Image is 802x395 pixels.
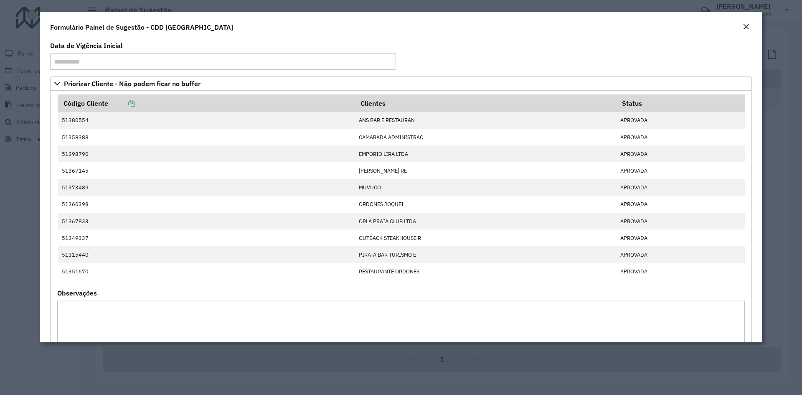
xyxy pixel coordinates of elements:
[58,94,355,112] th: Código Cliente
[50,41,123,51] label: Data de Vigência Inicial
[355,263,616,280] td: RESTAURANTE ORDONES
[58,112,355,129] td: 51380554
[616,246,745,263] td: APROVADA
[50,22,233,32] h4: Formulário Painel de Sugestão - CDD [GEOGRAPHIC_DATA]
[355,112,616,129] td: ANS BAR E RESTAURAN
[616,112,745,129] td: APROVADA
[58,246,355,263] td: 51315440
[58,145,355,162] td: 51398790
[58,129,355,145] td: 51358388
[616,94,745,112] th: Status
[740,22,752,33] button: Close
[616,196,745,213] td: APROVADA
[355,94,616,112] th: Clientes
[355,229,616,246] td: OUTBACK STEAKHOUSE R
[616,145,745,162] td: APROVADA
[355,162,616,179] td: [PERSON_NAME] RE
[616,179,745,196] td: APROVADA
[355,196,616,213] td: ORDONES JOQUEI
[108,99,135,107] a: Copiar
[57,288,97,298] label: Observações
[616,162,745,179] td: APROVADA
[58,263,355,280] td: 51351670
[58,179,355,196] td: 51373489
[616,229,745,246] td: APROVADA
[743,23,749,30] em: Fechar
[616,129,745,145] td: APROVADA
[355,213,616,229] td: ORLA PRAIA CLUB LTDA
[355,129,616,145] td: CAMARADA ADMINISTRAC
[355,246,616,263] td: PIRATA BAR TURISMO E
[64,80,200,87] span: Priorizar Cliente - Não podem ficar no buffer
[355,179,616,196] td: MUVUCO
[355,145,616,162] td: EMPORIO LIRA LTDA
[58,229,355,246] td: 51349337
[616,263,745,280] td: APROVADA
[58,196,355,213] td: 51360398
[58,162,355,179] td: 51367145
[616,213,745,229] td: APROVADA
[58,213,355,229] td: 51367833
[50,76,752,91] a: Priorizar Cliente - Não podem ficar no buffer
